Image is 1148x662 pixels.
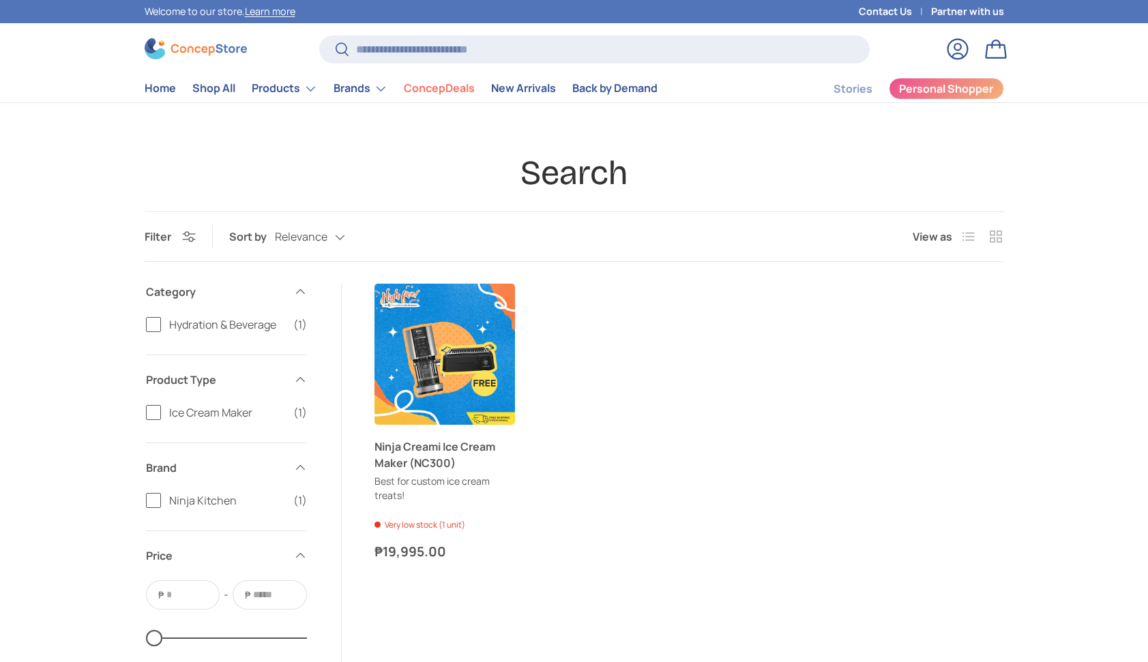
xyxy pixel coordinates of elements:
summary: Brand [146,443,307,492]
a: Stories [834,76,872,102]
a: Ninja Creami Ice Cream Maker (NC300) [374,438,516,471]
span: Filter [145,229,171,244]
span: Personal Shopper [899,83,993,94]
span: Category [146,284,285,300]
button: Filter [145,229,196,244]
span: Product Type [146,372,285,388]
a: Back by Demand [572,75,658,102]
span: (1) [293,316,307,333]
nav: Secondary [801,75,1004,102]
span: Ninja Kitchen [169,492,285,509]
summary: Brands [325,75,396,102]
span: Ice Cream Maker [169,404,285,421]
summary: Price [146,531,307,580]
a: New Arrivals [491,75,556,102]
a: Learn more [245,5,295,18]
button: Relevance [275,225,372,249]
summary: Category [146,267,307,316]
span: Relevance [275,230,327,243]
h1: Search [145,152,1004,194]
a: Shop All [192,75,235,102]
span: Price [146,547,285,564]
p: Welcome to our store. [145,4,295,19]
a: Brands [334,75,387,102]
a: Products [252,75,317,102]
span: View as [913,228,952,245]
a: ConcepDeals [404,75,475,102]
span: (1) [293,404,307,421]
span: Hydration & Beverage [169,316,285,333]
span: ₱ [244,588,252,602]
span: - [224,586,229,603]
summary: Product Type [146,355,307,404]
a: Contact Us [859,4,931,19]
span: (1) [293,492,307,509]
a: Personal Shopper [889,78,1004,100]
span: Brand [146,460,285,476]
a: Ninja Creami Ice Cream Maker (NC300) [374,284,516,425]
span: ₱ [157,588,165,602]
a: Partner with us [931,4,1004,19]
img: ConcepStore [145,38,247,59]
nav: Primary [145,75,658,102]
label: Sort by [229,228,275,245]
a: Home [145,75,176,102]
summary: Products [244,75,325,102]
